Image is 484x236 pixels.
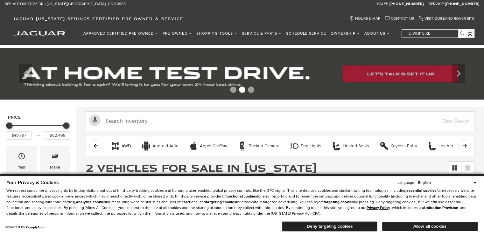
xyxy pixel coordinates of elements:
div: Powered by [5,226,45,229]
strong: targeting cookies [324,200,354,205]
button: Backup CameraBackup Camera [234,139,283,153]
div: Year [18,164,25,171]
a: Ownership [328,28,362,39]
a: Service & Parts [240,28,284,39]
div: Backup Camera [249,143,279,149]
div: Price [6,120,70,140]
div: Android Auto [152,143,179,149]
strong: essential cookies [406,188,437,193]
div: AWD [110,141,120,151]
span: 2 Vehicles for Sale in [US_STATE][GEOGRAPHIC_DATA], [GEOGRAPHIC_DATA] [86,160,354,188]
div: Apple CarPlay [189,141,198,151]
div: Backup Camera [237,141,247,151]
div: Android Auto [141,141,151,151]
button: Keyless EntryKeyless Entry [376,139,421,153]
a: About Us [362,28,392,39]
strong: Arbitration Provision [423,205,458,210]
div: Fog Lights [301,143,321,149]
div: Minimum Price [6,122,12,129]
p: We respect consumer privacy rights by letting visitors opt out of third-party tracking cookies an... [6,188,478,217]
div: Leather Seats [427,141,437,151]
a: Hours & Map [349,16,380,21]
div: Fog Lights [290,141,299,151]
strong: analytics cookies [76,200,106,205]
div: YearYear [6,146,37,176]
div: Make [50,164,60,171]
button: Apple CarPlayApple CarPlay [185,139,231,153]
a: [PHONE_NUMBER] [445,2,479,7]
input: Maximum [45,131,70,140]
div: MakeMake [40,146,70,176]
span: Service [429,2,444,6]
input: Search Inventory [86,111,474,131]
div: AWD [122,143,131,149]
input: Minimum [6,131,32,140]
a: Jaguar [US_STATE] Springs Certified Pre-Owned & Service [10,16,186,21]
span: Your Privacy & Cookies [6,179,59,186]
select: Language Select [417,180,478,186]
span: Jaguar [US_STATE] Springs Certified Pre-Owned & Service [13,16,183,21]
button: Android AutoAndroid Auto [138,139,182,153]
span: Year [18,151,25,164]
a: 565 Automotive Dr • [US_STATE][GEOGRAPHIC_DATA], CO 80905 [5,2,126,7]
a: Visit Our Land Rover Site [419,16,474,21]
div: Maximum Price [63,122,69,129]
button: Deny targeting cookies [282,221,377,232]
div: Heated Seats [332,141,341,151]
a: Approved Certified Pre-Owned [81,28,160,39]
div: Keyless Entry [390,143,417,149]
div: Keyless Entry [379,141,389,151]
button: Allow all cookies [382,222,478,231]
a: Schedule Service [284,28,328,39]
a: Grid View [448,162,461,174]
a: [PHONE_NUMBER] [389,2,424,7]
div: Language: [397,181,415,185]
a: ComplyAuto [26,226,45,229]
a: jaguar [13,30,65,36]
img: Jaguar [13,31,65,36]
input: i.e. White XE [402,30,466,38]
a: Pre-Owned [160,28,194,39]
div: Previous [19,64,32,83]
button: Heated SeatsHeated Seats [328,139,373,153]
button: Fog LightsFog Lights [286,139,325,153]
u: Privacy Policy [367,205,390,210]
span: Go to slide 3 [248,87,254,93]
div: Next [452,64,465,83]
strong: targeting cookies [206,200,236,205]
h5: Price [8,115,68,120]
a: Shopping Tools [194,28,240,39]
div: Apple CarPlay [200,143,227,149]
span: Sales [377,2,388,6]
strong: functional cookies [225,194,257,199]
button: AWDAWD [107,139,135,153]
span: Make [51,151,59,164]
button: scroll left [89,139,102,152]
button: scroll right [458,139,471,152]
nav: Main Navigation [81,28,392,39]
button: Leather SeatsLeather Seats [424,139,469,153]
svg: Click to toggle on voice search [89,115,101,126]
span: Go to slide 2 [239,87,245,93]
div: Leather Seats [438,143,466,149]
div: Heated Seats [343,143,369,149]
a: Contact Us [385,16,414,21]
span: Go to slide 1 [230,87,236,93]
